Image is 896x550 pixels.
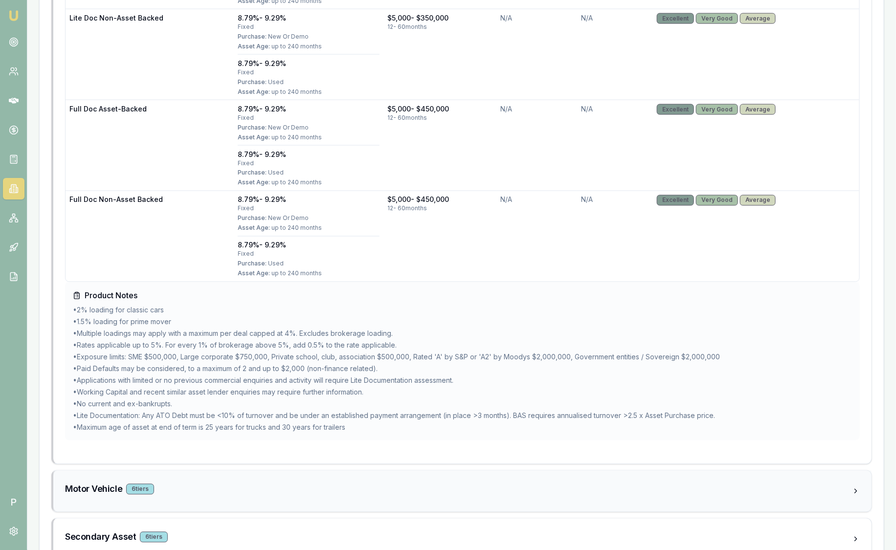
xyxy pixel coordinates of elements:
[73,411,852,421] li: • Lite Documentation: Any ATO Debt must be <10% of turnover and be under an established payment a...
[8,10,20,22] img: emu-icon-u.png
[73,341,852,351] li: • Rates applicable up to 5%. For every 1% of brokerage above 5%, add 0.5% to the rate applicable.
[696,104,738,115] div: Very Good
[238,250,380,258] div: fixed
[238,179,380,187] div: up to 240 months
[140,532,168,543] div: 6 tier s
[696,195,738,206] div: Very Good
[238,260,267,267] span: Purchase:
[238,195,380,205] div: 8.79% - 9.29%
[69,104,230,114] div: Full Doc Asset-Backed
[73,423,852,433] li: • Maximum age of asset at end of term is 25 years for trucks and 30 years for trailers
[501,196,513,204] span: N/A
[73,306,852,315] li: • 2% loading for classic cars
[238,260,380,268] div: Used
[238,59,380,68] div: 8.79% - 9.29%
[73,290,852,302] h4: Product Notes
[657,13,694,24] div: Excellent
[238,124,380,132] div: New Or Demo
[238,13,380,23] div: 8.79% - 9.29%
[238,215,380,222] div: New Or Demo
[73,317,852,327] li: • 1.5% loading for prime mover
[238,88,380,96] div: up to 240 months
[69,195,230,205] div: Full Doc Non-Asset Backed
[3,491,24,513] span: P
[238,159,380,167] div: fixed
[238,224,270,232] span: Asset Age:
[740,13,776,24] div: Average
[73,399,852,409] li: • No current and ex-bankrupts.
[238,241,380,250] div: 8.79% - 9.29%
[238,23,380,31] div: fixed
[238,43,270,50] span: Asset Age:
[581,105,593,113] span: N/A
[740,195,776,206] div: Average
[387,114,493,122] div: 12 - 60 months
[740,104,776,115] div: Average
[73,364,852,374] li: • Paid Defaults may be considered, to a maximum of 2 and up to $2,000 (non-finance related).
[387,13,493,23] div: $5,000 - $350,000
[657,195,694,206] div: Excellent
[238,104,380,114] div: 8.79% - 9.29%
[387,195,493,205] div: $5,000 - $450,000
[73,388,852,397] li: • Working Capital and recent similar asset lender enquiries may require further information.
[238,33,267,40] span: Purchase:
[238,43,380,50] div: up to 240 months
[238,270,380,278] div: up to 240 months
[238,205,380,213] div: fixed
[387,205,493,213] div: 12 - 60 months
[238,133,380,141] div: up to 240 months
[238,169,380,177] div: Used
[238,270,270,277] span: Asset Age:
[238,169,267,176] span: Purchase:
[238,215,267,222] span: Purchase:
[65,530,136,544] h3: Secondary Asset
[696,13,738,24] div: Very Good
[501,14,513,22] span: N/A
[387,104,493,114] div: $5,000 - $450,000
[238,224,380,232] div: up to 240 months
[657,104,694,115] div: Excellent
[69,13,230,23] div: Lite Doc Non-Asset Backed
[581,196,593,204] span: N/A
[238,150,380,159] div: 8.79% - 9.29%
[238,78,267,86] span: Purchase:
[387,23,493,31] div: 12 - 60 months
[238,114,380,122] div: fixed
[73,376,852,386] li: • Applications with limited or no previous commercial enquiries and activity will require Lite Do...
[238,33,380,41] div: New Or Demo
[238,78,380,86] div: Used
[73,352,852,362] li: • Exposure limits: SME $500,000, Large corporate $750,000, Private school, club, association $500...
[581,14,593,22] span: N/A
[501,105,513,113] span: N/A
[238,124,267,131] span: Purchase:
[126,484,154,495] div: 6 tier s
[73,329,852,339] li: • Multiple loadings may apply with a maximum per deal capped at 4%. Excludes brokerage loading.
[238,68,380,76] div: fixed
[65,483,122,496] h3: Motor Vehicle
[238,179,270,186] span: Asset Age:
[238,88,270,95] span: Asset Age:
[238,133,270,141] span: Asset Age:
